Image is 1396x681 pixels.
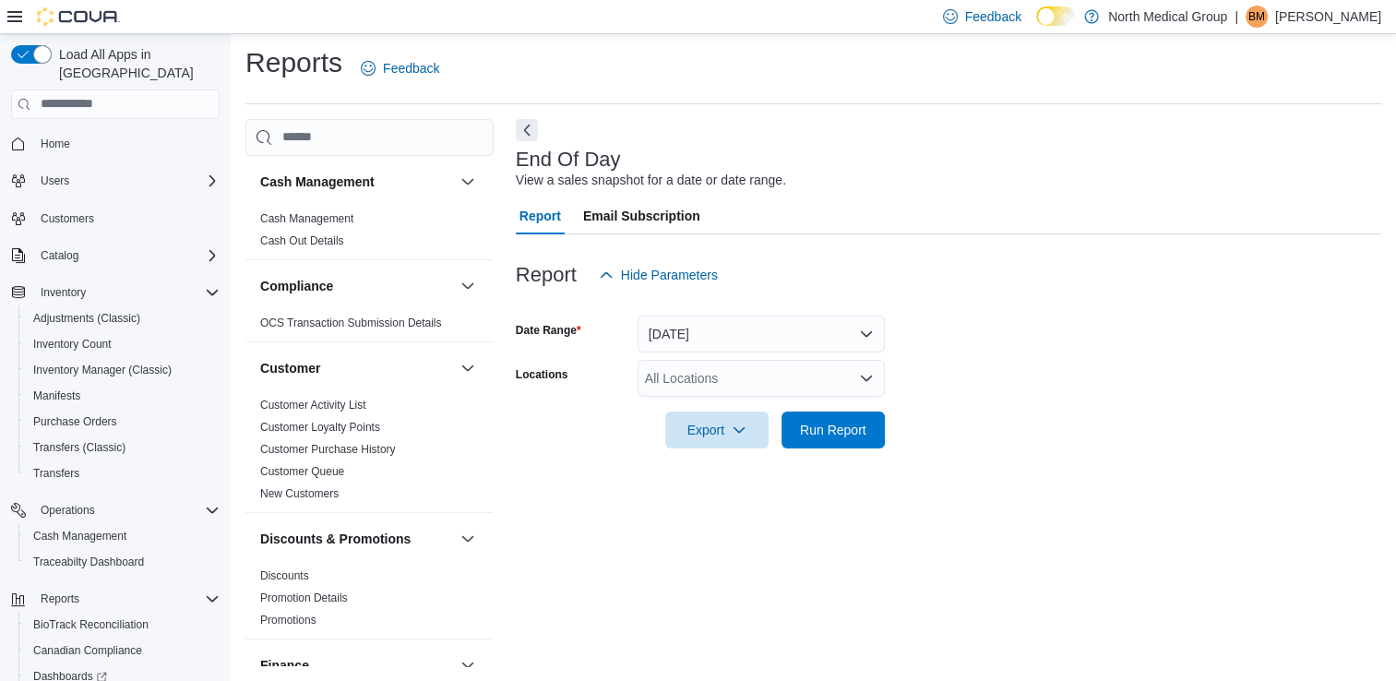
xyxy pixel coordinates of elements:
span: Promotion Details [260,591,348,605]
h1: Reports [245,44,342,81]
button: Finance [260,656,453,675]
h3: Customer [260,359,320,377]
span: Customers [41,211,94,226]
span: Cash Management [260,211,353,226]
a: New Customers [260,487,339,500]
span: Adjustments (Classic) [33,311,140,326]
span: Customer Activity List [260,398,366,412]
button: Compliance [457,275,479,297]
span: Cash Management [26,525,220,547]
h3: Discounts & Promotions [260,530,411,548]
a: Transfers (Classic) [26,436,133,459]
button: Home [4,130,227,157]
button: Cash Management [457,171,479,193]
button: Reports [33,588,87,610]
a: Customers [33,208,101,230]
div: Compliance [245,312,494,341]
label: Locations [516,367,568,382]
a: Cash Management [26,525,134,547]
span: Canadian Compliance [33,643,142,658]
button: Open list of options [859,371,874,386]
span: Cash Management [33,529,126,544]
a: Customer Activity List [260,399,366,412]
button: Hide Parameters [591,257,725,293]
button: Adjustments (Classic) [18,305,227,331]
span: Promotions [260,613,316,627]
a: Customer Loyalty Points [260,421,380,434]
a: Feedback [353,50,447,87]
div: Brendan Mccutchen [1246,6,1268,28]
span: Canadian Compliance [26,639,220,662]
span: Dark Mode [1036,26,1037,27]
button: Manifests [18,383,227,409]
input: Dark Mode [1036,6,1075,26]
a: Customer Purchase History [260,443,396,456]
img: Cova [37,7,120,26]
span: Load All Apps in [GEOGRAPHIC_DATA] [52,45,220,82]
a: Cash Out Details [260,234,344,247]
button: Compliance [260,277,453,295]
button: Inventory [4,280,227,305]
div: Customer [245,394,494,512]
span: Customer Queue [260,464,344,479]
span: Inventory Manager (Classic) [26,359,220,381]
button: BioTrack Reconciliation [18,612,227,638]
button: Reports [4,586,227,612]
button: Customers [4,205,227,232]
a: Traceabilty Dashboard [26,551,151,573]
h3: Report [516,264,577,286]
span: Operations [41,503,95,518]
span: Adjustments (Classic) [26,307,220,329]
span: Customer Loyalty Points [260,420,380,435]
span: Home [33,132,220,155]
span: Discounts [260,568,309,583]
span: Run Report [800,421,866,439]
div: Discounts & Promotions [245,565,494,639]
span: BioTrack Reconciliation [26,614,220,636]
a: Inventory Manager (Classic) [26,359,179,381]
a: Canadian Compliance [26,639,149,662]
a: Inventory Count [26,333,119,355]
h3: Finance [260,656,309,675]
button: Operations [4,497,227,523]
span: Traceabilty Dashboard [33,555,144,569]
span: Home [41,137,70,151]
button: Inventory Count [18,331,227,357]
span: Catalog [33,245,220,267]
button: Cash Management [260,173,453,191]
a: Customer Queue [260,465,344,478]
span: Purchase Orders [33,414,117,429]
span: Export [676,412,758,448]
button: Canadian Compliance [18,638,227,663]
a: Purchase Orders [26,411,125,433]
span: Transfers [33,466,79,481]
span: Feedback [965,7,1021,26]
span: Email Subscription [583,197,700,234]
p: North Medical Group [1108,6,1227,28]
label: Date Range [516,323,581,338]
span: Transfers (Classic) [26,436,220,459]
span: BM [1248,6,1265,28]
button: Inventory Manager (Classic) [18,357,227,383]
span: OCS Transaction Submission Details [260,316,442,330]
div: View a sales snapshot for a date or date range. [516,171,786,190]
button: Users [33,170,77,192]
button: Customer [260,359,453,377]
span: Customer Purchase History [260,442,396,457]
button: Finance [457,654,479,676]
h3: Cash Management [260,173,375,191]
button: Traceabilty Dashboard [18,549,227,575]
span: BioTrack Reconciliation [33,617,149,632]
span: Reports [41,591,79,606]
span: Manifests [33,388,80,403]
button: Run Report [782,412,885,448]
span: Transfers (Classic) [33,440,125,455]
span: Operations [33,499,220,521]
p: | [1235,6,1238,28]
a: Discounts [260,569,309,582]
span: Inventory Manager (Classic) [33,363,172,377]
span: Cash Out Details [260,233,344,248]
h3: Compliance [260,277,333,295]
a: Adjustments (Classic) [26,307,148,329]
span: Manifests [26,385,220,407]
